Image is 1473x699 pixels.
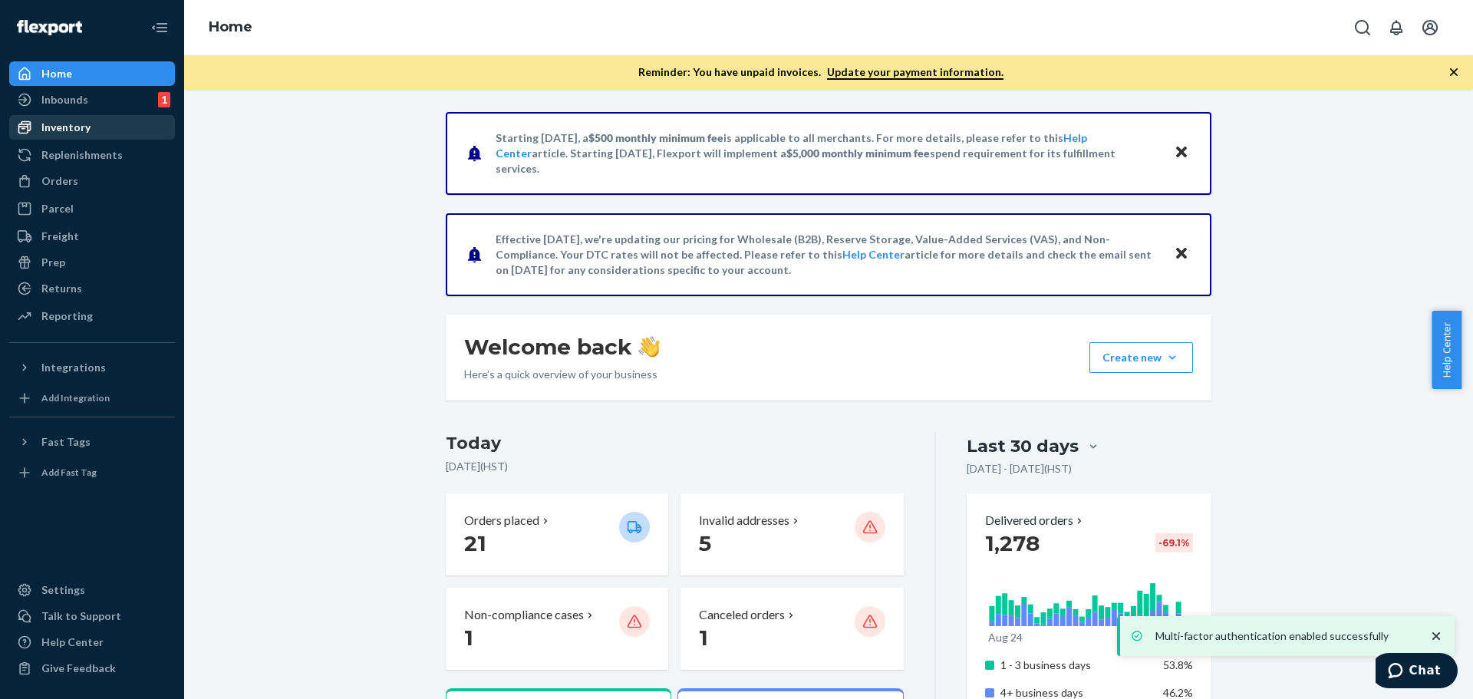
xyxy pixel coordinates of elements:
a: Freight [9,224,175,249]
div: Add Fast Tag [41,466,97,479]
button: Close [1171,243,1191,265]
h3: Today [446,431,904,456]
p: Multi-factor authentication enabled successfully [1155,628,1413,644]
button: Canceled orders 1 [680,588,903,670]
p: Here’s a quick overview of your business [464,367,660,382]
button: Close Navigation [144,12,175,43]
p: Aug 24 [988,630,1023,645]
div: Integrations [41,360,106,375]
a: Reporting [9,304,175,328]
div: Orders [41,173,78,189]
button: Open Search Box [1347,12,1378,43]
p: Invalid addresses [699,512,789,529]
p: Effective [DATE], we're updating our pricing for Wholesale (B2B), Reserve Storage, Value-Added Se... [496,232,1159,278]
p: 1 - 3 business days [1000,658,1152,673]
button: Integrations [9,355,175,380]
div: Freight [41,229,79,244]
p: [DATE] ( HST ) [446,459,904,474]
a: Add Fast Tag [9,460,175,485]
div: Give Feedback [41,661,116,676]
button: Non-compliance cases 1 [446,588,668,670]
a: Update your payment information. [827,65,1003,80]
a: Home [9,61,175,86]
iframe: Opens a widget where you can chat to one of our agents [1376,653,1458,691]
p: Reminder: You have unpaid invoices. [638,64,1003,80]
button: Open notifications [1381,12,1412,43]
ol: breadcrumbs [196,5,265,50]
h1: Welcome back [464,333,660,361]
a: Returns [9,276,175,301]
span: 1 [699,625,708,651]
img: Flexport logo [17,20,82,35]
div: Prep [41,255,65,270]
svg: close toast [1429,628,1444,644]
span: 21 [464,530,486,556]
div: Reporting [41,308,93,324]
span: 5 [699,530,711,556]
p: Orders placed [464,512,539,529]
a: Parcel [9,196,175,221]
a: Home [209,18,252,35]
div: Replenishments [41,147,123,163]
div: Help Center [41,635,104,650]
div: Add Integration [41,391,110,404]
p: Starting [DATE], a is applicable to all merchants. For more details, please refer to this article... [496,130,1159,176]
div: Talk to Support [41,608,121,624]
a: Help Center [842,248,905,261]
a: Orders [9,169,175,193]
div: Inventory [41,120,91,135]
div: Last 30 days [967,434,1079,458]
a: Replenishments [9,143,175,167]
p: [DATE] - [DATE] ( HST ) [967,461,1072,476]
a: Prep [9,250,175,275]
button: Help Center [1432,311,1461,389]
a: Settings [9,578,175,602]
button: Orders placed 21 [446,493,668,575]
span: 1,278 [985,530,1040,556]
a: Inbounds1 [9,87,175,112]
button: Give Feedback [9,656,175,681]
a: Help Center [9,630,175,654]
div: -69.1 % [1155,533,1193,552]
div: Parcel [41,201,74,216]
button: Invalid addresses 5 [680,493,903,575]
button: Close [1171,142,1191,164]
button: Delivered orders [985,512,1086,529]
a: Add Integration [9,386,175,410]
div: Returns [41,281,82,296]
div: Settings [41,582,85,598]
span: 1 [464,625,473,651]
button: Fast Tags [9,430,175,454]
span: $500 monthly minimum fee [588,131,723,144]
button: Create new [1089,342,1193,373]
p: Canceled orders [699,606,785,624]
span: 53.8% [1163,658,1193,671]
span: $5,000 monthly minimum fee [786,147,930,160]
a: Inventory [9,115,175,140]
p: Non-compliance cases [464,606,584,624]
div: 1 [158,92,170,107]
div: Inbounds [41,92,88,107]
button: Open account menu [1415,12,1445,43]
span: 46.2% [1163,686,1193,699]
div: Home [41,66,72,81]
div: Fast Tags [41,434,91,450]
button: Talk to Support [9,604,175,628]
img: hand-wave emoji [638,336,660,358]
